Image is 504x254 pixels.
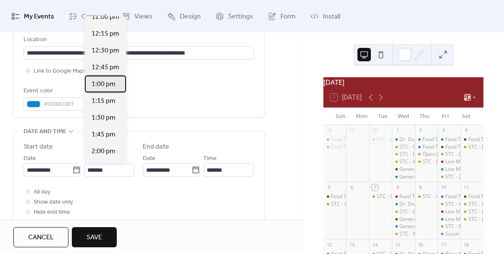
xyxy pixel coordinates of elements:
[331,201,465,208] div: STC - Outdoor Doggie Dining class @ 1pm - 2:30pm (CDT)
[228,10,253,23] span: Settings
[438,216,460,223] div: Live Music - Jeffery Constantine - Roselle @ Fri Oct 10, 2025 7pm - 10pm (CDT)
[13,227,68,247] button: Cancel
[438,230,460,238] div: Social - Magician Pat Flanagan @ Fri Oct 10, 2025 8pm - 10:30pm (CDT)
[456,108,477,125] div: Sat
[92,96,115,106] span: 1:15 pm
[414,108,435,125] div: Thu
[438,193,460,200] div: Food Truck - Uncle Cams Sandwiches - Roselle @ Fri Oct 10, 2025 5pm - 9pm (CDT)
[438,201,460,208] div: STC - Happy Lobster @ Fri Oct 10, 2025 5pm - 9pm (CDT)
[392,193,415,200] div: Food Truck - Happy Lobster - Lemont @ Wed Oct 8, 2025 5pm - 9pm (CDT)
[369,193,392,200] div: STC - General Knowledge Trivia @ Tue Oct 7, 2025 7pm - 9pm (CDT)
[331,144,484,151] div: Food Truck - Da Wing Wagon - Roselle @ [DATE] 3pm - 6pm (CDT)
[92,46,119,56] span: 12:30 pm
[331,136,487,143] div: Food Truck - [PERSON_NAME] - Lemont @ [DATE] 1pm - 5pm (CDT)
[24,154,36,164] span: Date
[323,193,346,200] div: Food Truck - Tacos Los Jarochitos - Lemont @ Sun Oct 5, 2025 1pm - 4pm (CDT)
[180,10,201,23] span: Design
[415,158,438,165] div: STC - Gvs Italian Street Food @ Thu Oct 2, 2025 7pm - 9pm (CDT)
[5,3,60,29] a: My Events
[24,35,252,45] div: Location
[415,151,438,158] div: Open Jam with Sam Wyatt @ STC @ Thu Oct 2, 2025 7pm - 11pm (CDT)
[34,187,50,197] span: All day
[392,158,415,165] div: STC - Wild Fries food truck @ Wed Oct 1, 2025 6pm - 9pm (CDT)
[438,173,460,181] div: STC - Jimmy Nick and the Don't Tell Mama @ Fri Oct 3, 2025 7pm - 10pm (CDT)
[461,201,483,208] div: STC - Four Ds BBQ @ Sat Oct 11, 2025 12pm - 6pm (CDT)
[417,184,424,191] div: 9
[438,166,460,173] div: Live Music - Ryan Cooper - Roselle @ Fri Oct 3, 2025 7pm - 10pm (CDT)
[463,241,470,248] div: 18
[92,130,115,140] span: 1:45 pm
[34,66,87,76] span: Link to Google Maps
[92,63,119,73] span: 12:45 pm
[392,136,415,143] div: Dr. Dog’s Food Truck - Roselle @ Weekly from 6pm to 9pm
[417,241,424,248] div: 16
[28,233,54,243] span: Cancel
[34,197,73,207] span: Show date only
[326,127,332,134] div: 28
[392,230,415,238] div: STC - Music Bingo hosted by Pollyanna's Sean Frazier @ Wed Oct 8, 2025 7pm - 9pm (CDT)
[92,113,115,123] span: 1:30 pm
[84,154,97,164] span: Time
[461,193,483,200] div: Food Truck - Cousins Maine Lobster - Lemont @ Sat Oct 11, 2025 12pm - 4pm (CDT)
[24,10,54,23] span: My Events
[349,184,355,191] div: 6
[262,3,302,29] a: Form
[24,127,66,137] span: Date and time
[372,184,378,191] div: 7
[461,208,483,215] div: STC - Terry Byrne @ Sat Oct 11, 2025 2pm - 5pm (CDT)
[415,193,438,200] div: STC - Grunge Theme Night @ Thu Oct 9, 2025 8pm - 11pm (CDT)
[394,184,401,191] div: 8
[372,108,393,125] div: Tue
[209,3,260,29] a: Settings
[351,108,372,125] div: Mon
[203,154,217,164] span: Time
[438,144,460,151] div: Food Truck - Happy Times - Lemont @ Fri Oct 3, 2025 5pm - 9pm (CDT)
[394,241,401,248] div: 15
[392,201,415,208] div: Dr. Dog’s Food Truck - Roselle @ Weekly from 6pm to 9pm
[438,136,460,143] div: Food Truck - Da Pizza Co - Roselle @ Fri Oct 3, 2025 5pm - 9pm (CDT)
[326,184,332,191] div: 5
[438,158,460,165] div: Live Music - Billy Denton - Lemont @ Fri Oct 3, 2025 7pm - 10pm (CDT)
[392,223,415,230] div: General Knowledge Trivia - Roselle @ Wed Oct 8, 2025 7pm - 9pm (CDT)
[115,3,159,29] a: Views
[349,241,355,248] div: 13
[281,10,296,23] span: Form
[323,136,346,143] div: Food Truck - Pierogi Rig - Lemont @ Sun Sep 28, 2025 1pm - 5pm (CDT)
[438,223,460,230] div: STC - Miss Behavin' Band @ Fri Oct 10, 2025 7pm - 10pm (CDT)
[394,127,401,134] div: 1
[392,173,415,181] div: General Knowledge Trivia - Roselle @ Wed Oct 1, 2025 7pm - 9pm (CDT)
[463,127,470,134] div: 4
[24,142,53,152] div: Start date
[143,142,169,152] div: End date
[92,147,115,157] span: 2:00 pm
[392,151,415,158] div: STC - Stern Style Pinball Tournament @ Wed Oct 1, 2025 6pm - 9pm (CDT)
[92,79,115,89] span: 1:00 pm
[161,3,207,29] a: Design
[392,216,415,223] div: General Knowledge Trivia - Lemont @ Wed Oct 8, 2025 7pm - 9pm (CDT)
[323,10,340,23] span: Install
[438,208,460,215] div: Live Music - Crawfords Daughter- Lemont @ Fri Oct 10, 2025 7pm - 10pm (CDT)
[92,12,119,22] span: 12:00 pm
[372,127,378,134] div: 30
[440,127,446,134] div: 3
[369,136,392,143] div: STC - General Knowledge Trivia @ Tue Sep 30, 2025 7pm - 9pm (CDT)
[392,208,415,215] div: STC - Charity Bike Ride with Sammy's Bikes @ Weekly from 6pm to 7:30pm on Wednesday from Wed May ...
[461,136,483,143] div: Food Truck - Pizza 750 - Lemont @ Sat Oct 4, 2025 2pm - 6pm (CDT)
[87,233,102,243] span: Save
[435,108,456,125] div: Fri
[63,3,113,29] a: Connect
[304,3,346,29] a: Install
[440,241,446,248] div: 17
[393,108,414,125] div: Wed
[143,154,155,164] span: Date
[417,127,424,134] div: 2
[323,201,346,208] div: STC - Outdoor Doggie Dining class @ 1pm - 2:30pm (CDT)
[72,227,117,247] button: Save
[326,241,332,248] div: 12
[440,184,446,191] div: 10
[134,10,152,23] span: Views
[81,10,107,23] span: Connect
[463,184,470,191] div: 11
[92,29,119,39] span: 12:15 pm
